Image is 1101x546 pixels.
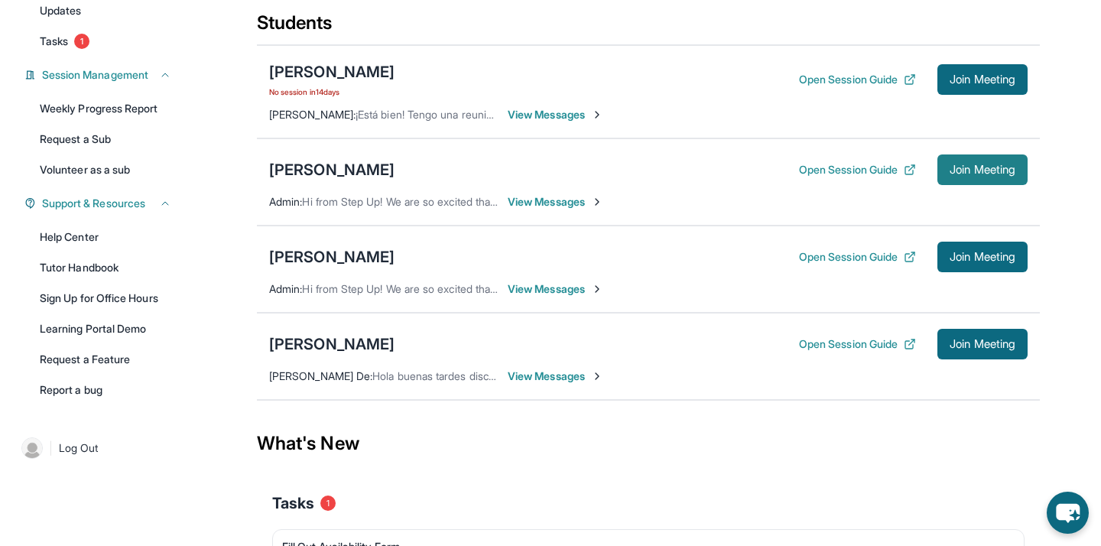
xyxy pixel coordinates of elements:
span: View Messages [508,281,603,297]
span: 1 [74,34,89,49]
a: Learning Portal Demo [31,315,180,343]
img: Chevron-Right [591,370,603,382]
button: Open Session Guide [799,336,916,352]
div: [PERSON_NAME] [269,61,395,83]
a: |Log Out [15,431,180,465]
img: Chevron-Right [591,109,603,121]
span: No session in 14 days [269,86,395,98]
img: Chevron-Right [591,283,603,295]
span: Join Meeting [950,252,1015,262]
a: Tasks1 [31,28,180,55]
button: Session Management [36,67,171,83]
button: Join Meeting [937,64,1028,95]
span: [PERSON_NAME] De : [269,369,372,382]
a: Weekly Progress Report [31,95,180,122]
div: [PERSON_NAME] [269,246,395,268]
div: [PERSON_NAME] [269,333,395,355]
div: [PERSON_NAME] [269,159,395,180]
button: Join Meeting [937,154,1028,185]
span: Hola buenas tardes disculpe no tengo computadora portatil [372,369,658,382]
a: Volunteer as a sub [31,156,180,184]
span: Tasks [272,492,314,514]
div: Students [257,11,1040,44]
button: Open Session Guide [799,72,916,87]
a: Report a bug [31,376,180,404]
span: [PERSON_NAME] : [269,108,356,121]
span: View Messages [508,369,603,384]
img: Chevron-Right [591,196,603,208]
span: View Messages [508,107,603,122]
span: ¡Está bien! Tengo una reunión a las 6, por eso preguntaba [356,108,633,121]
button: Support & Resources [36,196,171,211]
div: What's New [257,410,1040,477]
span: Session Management [42,67,148,83]
span: Admin : [269,282,302,295]
span: Support & Resources [42,196,145,211]
a: Tutor Handbook [31,254,180,281]
span: 1 [320,496,336,511]
span: Join Meeting [950,340,1015,349]
span: Join Meeting [950,165,1015,174]
span: | [49,439,53,457]
button: Open Session Guide [799,249,916,265]
span: View Messages [508,194,603,210]
button: chat-button [1047,492,1089,534]
button: Open Session Guide [799,162,916,177]
span: Join Meeting [950,75,1015,84]
a: Request a Feature [31,346,180,373]
span: Updates [40,3,82,18]
img: user-img [21,437,43,459]
button: Join Meeting [937,329,1028,359]
a: Sign Up for Office Hours [31,284,180,312]
a: Request a Sub [31,125,180,153]
a: Help Center [31,223,180,251]
span: Tasks [40,34,68,49]
span: Log Out [59,440,99,456]
button: Join Meeting [937,242,1028,272]
span: Admin : [269,195,302,208]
